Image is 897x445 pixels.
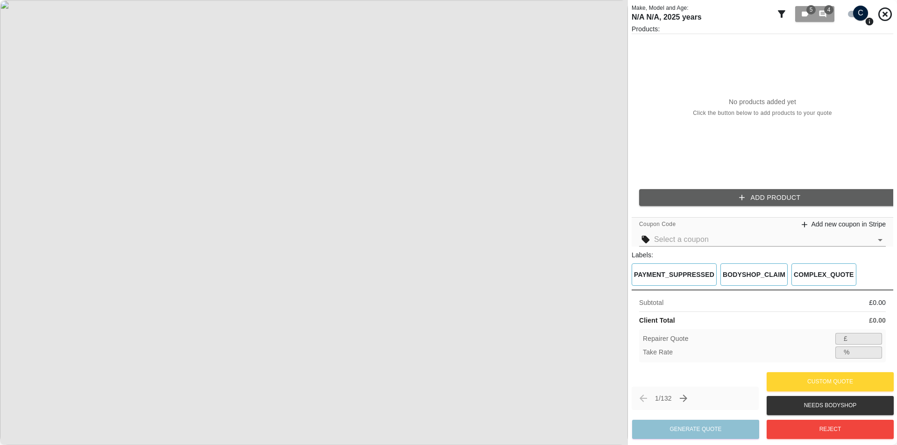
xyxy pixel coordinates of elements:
svg: Press Q to switch [865,17,874,26]
p: £ 0.00 [869,298,886,308]
input: Select a coupon [654,233,872,246]
p: Products: [632,24,893,34]
p: BODYSHOP_CLAIM [723,270,785,280]
button: Reject [767,420,894,439]
a: Add new coupon in Stripe [800,219,886,229]
span: Click the button below to add products to your quote [693,109,832,118]
p: 1 / 132 [655,394,672,403]
button: Custom Quote [767,372,894,391]
h1: N/A N/A , 2025 years [632,12,772,22]
span: Coupon Code [639,220,676,229]
span: 4 [824,5,833,14]
p: Labels: [632,250,893,260]
p: COMPLEX_QUOTE [794,270,854,280]
p: Subtotal [639,298,663,308]
button: Open [874,233,887,247]
span: 5 [806,5,816,14]
span: Previous claim (← or ↑) [635,390,651,406]
p: Client Total [639,316,675,325]
span: Next/Skip claim (→ or ↓) [676,390,691,406]
button: Needs Bodyshop [767,396,894,415]
p: PAYMENT_SUPPRESSED [634,270,714,280]
p: No products added yet [729,97,796,106]
p: £ 0.00 [869,316,886,325]
p: % [844,347,850,357]
p: Repairer Quote [643,334,689,344]
p: Make, Model and Age: [632,4,772,12]
button: Next claim [676,390,691,406]
button: 54 [795,6,834,22]
p: Take Rate [643,347,673,357]
p: £ [844,334,847,344]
